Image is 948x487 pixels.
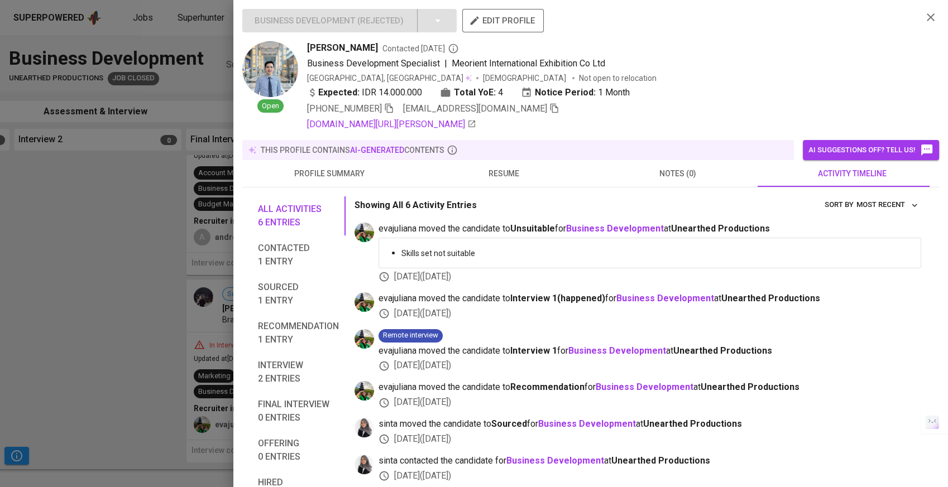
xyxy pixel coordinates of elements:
[379,223,921,235] span: evajuliana moved the candidate to for at
[579,73,657,84] p: Not open to relocation
[258,398,339,425] span: Final interview 0 entries
[462,9,544,32] button: edit profile
[261,144,444,156] p: this profile contains contents
[611,455,710,466] span: Unearthed Productions
[379,330,443,341] span: Remote interview
[249,167,410,181] span: profile summary
[355,329,374,349] img: eva@glints.com
[355,455,374,474] img: sinta.windasari@glints.com
[538,418,636,429] a: Business Development
[448,43,459,54] svg: By Batam recruiter
[307,103,382,114] span: [PHONE_NUMBER]
[379,359,921,372] div: [DATE] ( [DATE] )
[491,418,527,429] b: Sourced
[454,86,496,99] b: Total YoE:
[452,58,605,69] span: Meorient International Exhibition Co Ltd
[403,103,547,114] span: [EMAIL_ADDRESS][DOMAIN_NAME]
[307,58,440,69] span: Business Development Specialist
[510,223,555,234] b: Unsuitable
[379,307,921,320] div: [DATE] ( [DATE] )
[568,345,666,356] a: Business Development
[382,43,459,54] span: Contacted [DATE]
[355,381,374,401] img: eva@glints.com
[350,146,404,155] span: AI-generated
[462,16,544,25] a: edit profile
[510,382,585,392] b: Recommendation
[471,13,535,28] span: edit profile
[379,345,921,358] span: evajuliana moved the candidate to for at
[856,199,918,211] span: Most Recent
[510,293,605,303] b: Interview 1 ( happened )
[506,455,604,466] a: Business Development
[483,73,568,84] span: [DEMOGRAPHIC_DATA]
[671,223,770,234] span: Unearthed Productions
[616,293,714,303] a: Business Development
[803,140,939,160] button: AI suggestions off? Tell us!
[379,455,921,467] span: sinta contacted the candidate for at
[307,73,472,84] div: [GEOGRAPHIC_DATA], [GEOGRAPHIC_DATA]
[379,396,921,409] div: [DATE] ( [DATE] )
[521,86,630,99] div: 1 Month
[307,118,476,131] a: [DOMAIN_NAME][URL][PERSON_NAME]
[379,470,921,483] div: [DATE] ( [DATE] )
[566,223,664,234] a: Business Development
[721,293,820,303] span: Unearthed Productions
[535,86,596,99] b: Notice Period:
[825,200,854,209] span: sort by
[643,418,742,429] span: Unearthed Productions
[379,418,921,431] span: sinta moved the candidate to for at
[242,41,298,97] img: 0254caf5c895ff2f069f4e63bde335f8.jpg
[355,223,374,242] img: eva@glints.com
[257,101,284,112] span: Open
[258,320,339,346] span: Recommendation 1 entry
[673,345,772,356] span: Unearthed Productions
[258,437,339,464] span: Offering 0 entries
[318,86,360,99] b: Expected:
[379,381,921,394] span: evajuliana moved the candidate to for at
[772,167,932,181] span: activity timeline
[355,292,374,312] img: eva@glints.com
[307,41,378,55] span: [PERSON_NAME]
[444,57,447,70] span: |
[401,248,912,259] p: Skills set not suitable
[258,202,339,229] span: All activities 6 entries
[258,281,339,307] span: Sourced 1 entry
[510,345,557,356] b: Interview 1
[307,86,422,99] div: IDR 14.000.000
[355,199,477,212] p: Showing All 6 Activity Entries
[258,359,339,385] span: Interview 2 entries
[379,271,921,283] div: [DATE] ( [DATE] )
[854,196,921,214] button: sort by
[379,292,921,305] span: evajuliana moved the candidate to for at
[808,143,933,157] span: AI suggestions off? Tell us!
[379,433,921,446] div: [DATE] ( [DATE] )
[597,167,758,181] span: notes (0)
[701,382,799,392] span: Unearthed Productions
[355,418,374,437] img: sinta.windasari@glints.com
[258,242,339,268] span: Contacted 1 entry
[498,86,503,99] span: 4
[596,382,693,392] a: Business Development
[423,167,584,181] span: resume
